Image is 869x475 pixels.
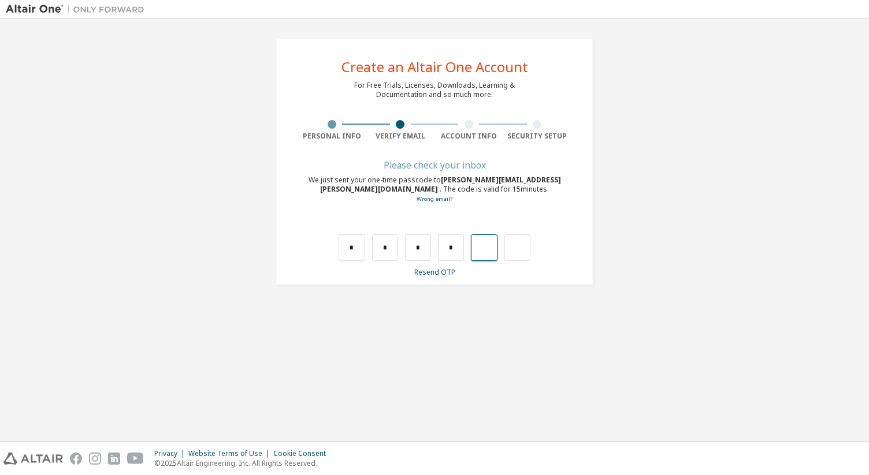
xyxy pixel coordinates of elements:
div: Privacy [154,449,188,458]
div: Account Info [434,132,503,141]
img: altair_logo.svg [3,452,63,465]
img: linkedin.svg [108,452,120,465]
a: Go back to the registration form [417,195,452,203]
div: Personal Info [298,132,366,141]
div: For Free Trials, Licenses, Downloads, Learning & Documentation and so much more. [354,81,515,99]
div: Create an Altair One Account [341,60,528,74]
div: Please check your inbox [298,162,571,169]
div: Verify Email [366,132,435,141]
img: Altair One [6,3,150,15]
span: [PERSON_NAME][EMAIL_ADDRESS][PERSON_NAME][DOMAIN_NAME] [320,175,561,194]
img: facebook.svg [70,452,82,465]
a: Resend OTP [414,267,455,277]
img: youtube.svg [127,452,144,465]
img: instagram.svg [89,452,101,465]
div: We just sent your one-time passcode to . The code is valid for 15 minutes. [298,175,571,204]
p: © 2025 Altair Engineering, Inc. All Rights Reserved. [154,458,333,468]
div: Security Setup [503,132,572,141]
div: Website Terms of Use [188,449,273,458]
div: Cookie Consent [273,449,333,458]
